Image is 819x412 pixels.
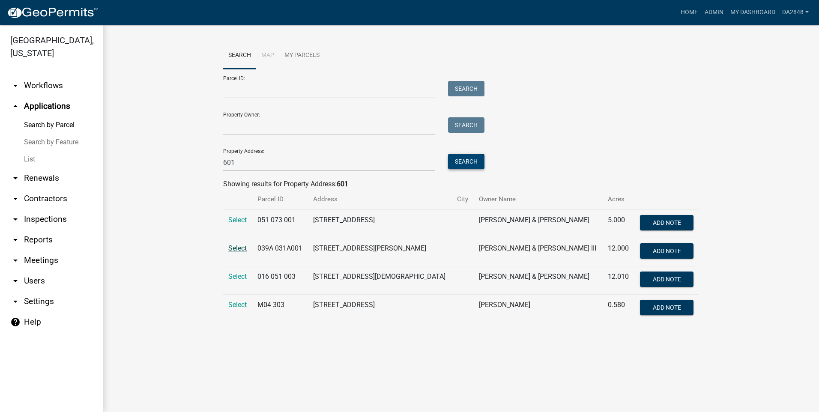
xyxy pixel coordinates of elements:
[652,276,681,283] span: Add Note
[10,276,21,286] i: arrow_drop_down
[228,216,247,224] a: Select
[474,210,603,238] td: [PERSON_NAME] & [PERSON_NAME]
[223,42,256,69] a: Search
[308,189,452,209] th: Address
[652,219,681,226] span: Add Note
[474,189,603,209] th: Owner Name
[603,238,634,266] td: 12.000
[727,4,779,21] a: My Dashboard
[337,180,348,188] strong: 601
[308,238,452,266] td: [STREET_ADDRESS][PERSON_NAME]
[10,255,21,266] i: arrow_drop_down
[279,42,325,69] a: My Parcels
[677,4,701,21] a: Home
[474,295,603,323] td: [PERSON_NAME]
[603,266,634,295] td: 12.010
[10,317,21,327] i: help
[448,117,484,133] button: Search
[448,154,484,169] button: Search
[252,238,308,266] td: 039A 031A001
[640,272,693,287] button: Add Note
[603,189,634,209] th: Acres
[474,266,603,295] td: [PERSON_NAME] & [PERSON_NAME]
[779,4,812,21] a: da2848
[10,214,21,224] i: arrow_drop_down
[228,301,247,309] a: Select
[252,189,308,209] th: Parcel ID
[10,235,21,245] i: arrow_drop_down
[308,210,452,238] td: [STREET_ADDRESS]
[603,210,634,238] td: 5.000
[640,215,693,230] button: Add Note
[452,189,474,209] th: City
[652,248,681,254] span: Add Note
[252,295,308,323] td: M04 303
[474,238,603,266] td: [PERSON_NAME] & [PERSON_NAME] III
[652,304,681,311] span: Add Note
[252,210,308,238] td: 051 073 001
[10,81,21,91] i: arrow_drop_down
[10,194,21,204] i: arrow_drop_down
[10,101,21,111] i: arrow_drop_up
[10,173,21,183] i: arrow_drop_down
[308,266,452,295] td: [STREET_ADDRESS][DEMOGRAPHIC_DATA]
[308,295,452,323] td: [STREET_ADDRESS]
[252,266,308,295] td: 016 051 003
[448,81,484,96] button: Search
[228,272,247,281] a: Select
[603,295,634,323] td: 0.580
[640,243,693,259] button: Add Note
[701,4,727,21] a: Admin
[640,300,693,315] button: Add Note
[228,244,247,252] a: Select
[10,296,21,307] i: arrow_drop_down
[223,179,699,189] div: Showing results for Property Address:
